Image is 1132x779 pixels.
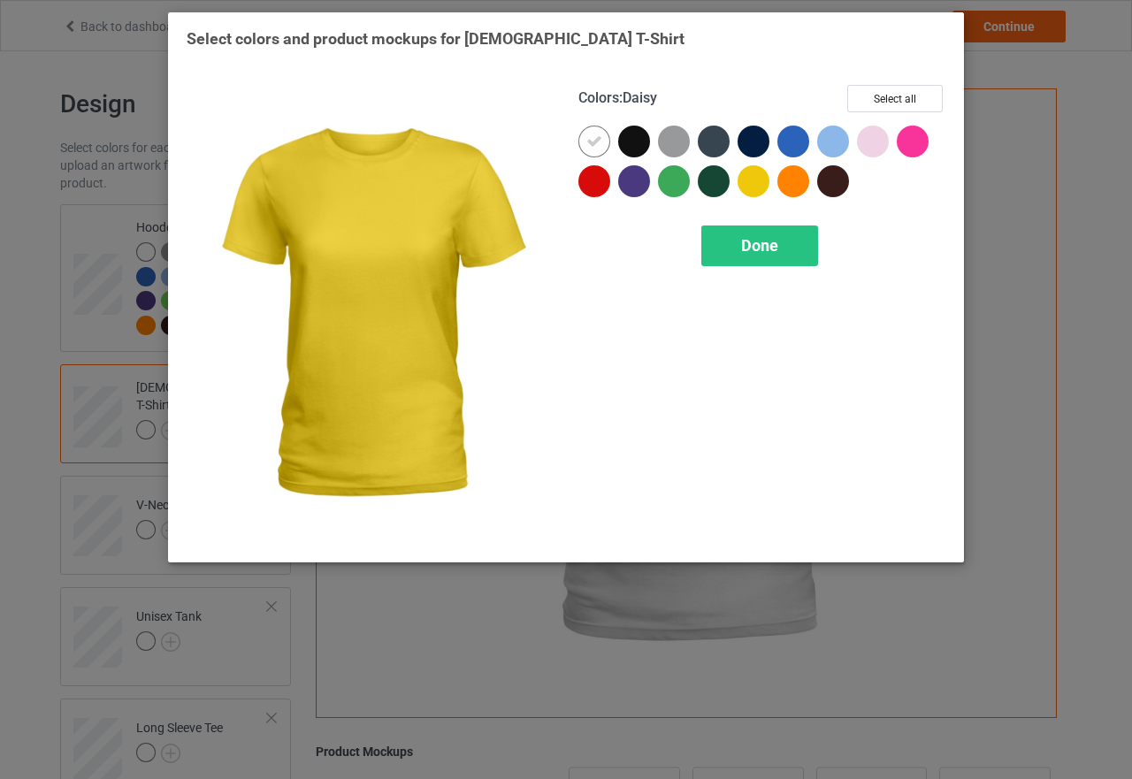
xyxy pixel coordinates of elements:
span: Done [741,236,778,255]
span: Select colors and product mockups for [DEMOGRAPHIC_DATA] T-Shirt [187,29,685,48]
h4: : [578,89,657,108]
img: regular.jpg [187,85,554,544]
button: Select all [847,85,943,112]
span: Colors [578,89,619,106]
span: Daisy [623,89,657,106]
